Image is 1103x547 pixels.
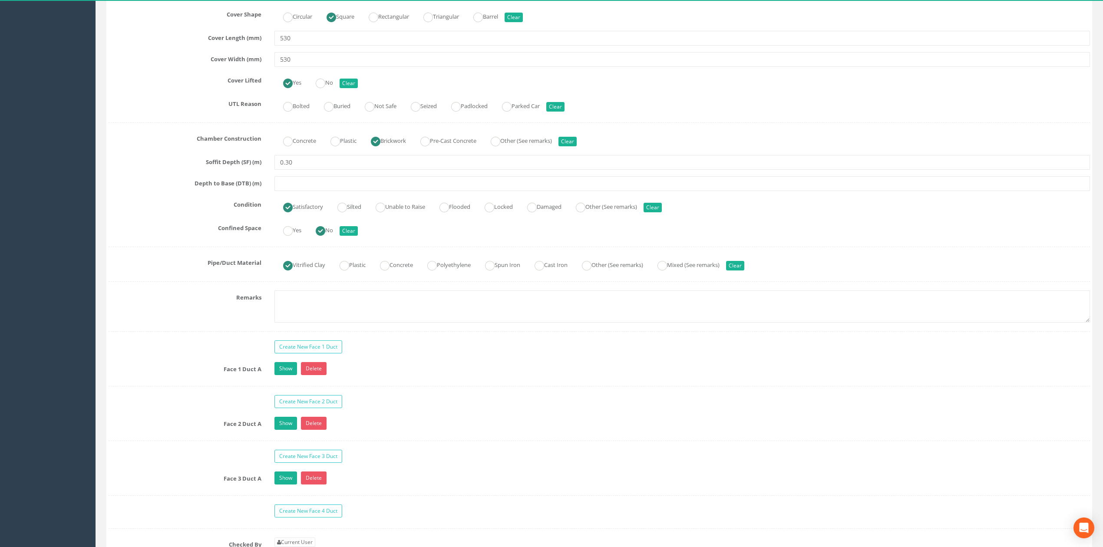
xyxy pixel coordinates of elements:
label: Damaged [518,200,561,212]
label: Condition [102,198,268,209]
button: Clear [558,137,577,146]
label: Cast Iron [526,258,568,270]
label: Spun Iron [476,258,520,270]
div: Open Intercom Messenger [1073,517,1094,538]
label: Remarks [102,290,268,302]
label: No [307,76,333,88]
label: Not Safe [356,99,396,112]
label: Vitrified Clay [274,258,325,270]
label: Confined Space [102,221,268,232]
label: Parked Car [493,99,540,112]
label: Pre-Cast Concrete [412,134,476,146]
button: Clear [505,13,523,22]
a: Show [274,417,297,430]
label: Cover Width (mm) [102,52,268,63]
label: Soffit Depth (SF) (m) [102,155,268,166]
label: Other (See remarks) [573,258,643,270]
label: Satisfactory [274,200,323,212]
label: Other (See remarks) [567,200,637,212]
label: Buried [315,99,350,112]
button: Clear [340,79,358,88]
label: Bolted [274,99,310,112]
label: Pipe/Duct Material [102,256,268,267]
a: Delete [301,362,327,375]
label: Unable to Raise [367,200,425,212]
label: Plastic [331,258,366,270]
label: Cover Shape [102,7,268,19]
label: UTL Reason [102,97,268,108]
label: Seized [402,99,437,112]
a: Show [274,471,297,484]
label: Yes [274,223,301,236]
label: Other (See remarks) [482,134,552,146]
a: Show [274,362,297,375]
a: Create New Face 2 Duct [274,395,342,408]
a: Create New Face 1 Duct [274,340,342,353]
label: Depth to Base (DTB) (m) [102,176,268,188]
label: Flooded [431,200,470,212]
a: Delete [301,417,327,430]
label: Mixed (See remarks) [649,258,720,270]
label: Cover Lifted [102,73,268,85]
label: Brickwork [362,134,406,146]
a: Current User [274,537,315,547]
label: No [307,223,333,236]
label: Face 2 Duct A [102,417,268,428]
label: Cover Length (mm) [102,31,268,42]
label: Circular [274,10,312,22]
label: Padlocked [443,99,488,112]
a: Delete [301,471,327,484]
label: Locked [476,200,513,212]
label: Plastic [322,134,357,146]
label: Polyethylene [419,258,471,270]
button: Clear [340,226,358,236]
label: Barrel [465,10,498,22]
label: Square [318,10,354,22]
label: Concrete [274,134,316,146]
label: Triangular [415,10,459,22]
label: Face 3 Duct A [102,471,268,483]
label: Rectangular [360,10,409,22]
label: Chamber Construction [102,132,268,143]
button: Clear [546,102,565,112]
a: Create New Face 4 Duct [274,504,342,517]
a: Create New Face 3 Duct [274,450,342,463]
button: Clear [726,261,744,270]
label: Yes [274,76,301,88]
label: Concrete [371,258,413,270]
button: Clear [644,203,662,212]
label: Face 1 Duct A [102,362,268,373]
label: Silted [329,200,361,212]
